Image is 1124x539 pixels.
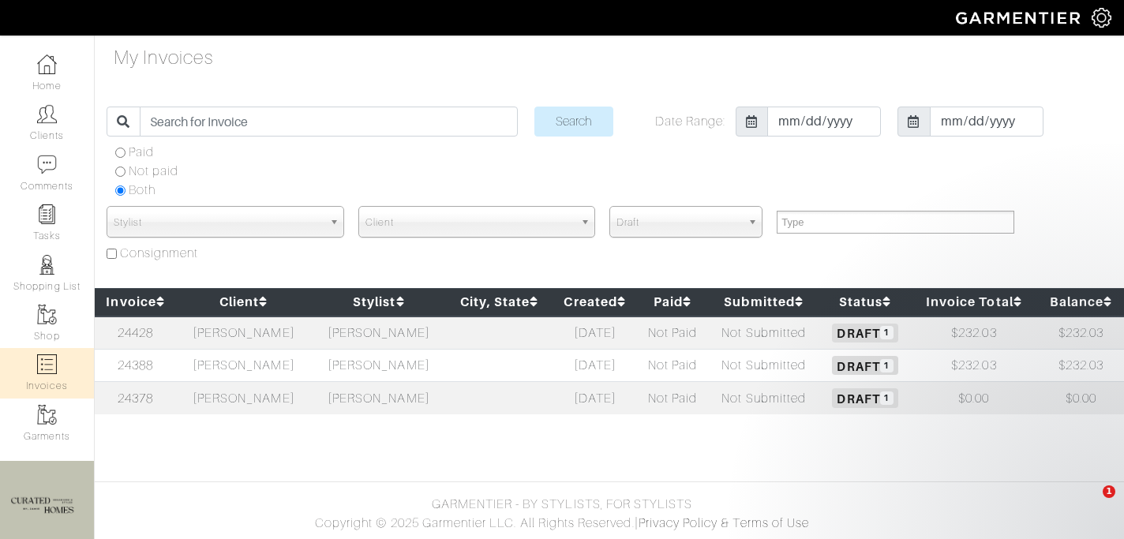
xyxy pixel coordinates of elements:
span: Stylist [114,207,323,238]
img: comment-icon-a0a6a9ef722e966f86d9cbdc48e553b5cf19dbc54f86b18d962a5391bc8f6eb6.png [37,155,57,174]
td: Not Paid [638,349,707,381]
img: garmentier-logo-header-white-b43fb05a5012e4ada735d5af1a66efaba907eab6374d6393d1fbf88cb4ef424d.png [948,4,1092,32]
a: 24428 [118,326,153,340]
td: Not Paid [638,382,707,414]
a: Invoice Total [926,294,1022,309]
a: Status [839,294,891,309]
td: [PERSON_NAME] [176,316,311,350]
label: Paid [129,143,154,162]
a: City, State [460,294,539,309]
td: [PERSON_NAME] [311,349,446,381]
a: Stylist [353,294,404,309]
a: 24378 [118,391,153,406]
td: [DATE] [553,316,638,350]
input: Search for Invoice [140,107,518,137]
img: clients-icon-6bae9207a08558b7cb47a8932f037763ab4055f8c8b6bfacd5dc20c3e0201464.png [37,104,57,124]
a: Paid [654,294,691,309]
td: $232.03 [910,316,1037,350]
span: Client [365,207,575,238]
td: $232.03 [1038,316,1124,350]
label: Both [129,181,155,200]
a: Created [564,294,625,309]
td: Not Submitted [707,349,820,381]
td: [PERSON_NAME] [311,316,446,350]
span: 1 [880,359,894,372]
h4: My Invoices [114,47,214,69]
td: $232.03 [910,349,1037,381]
iframe: Intercom live chat [1070,485,1108,523]
a: Submitted [724,294,804,309]
td: [DATE] [553,382,638,414]
label: Date Range: [655,112,726,131]
img: stylists-icon-eb353228a002819b7ec25b43dbf5f0378dd9e0616d9560372ff212230b889e62.png [37,255,57,275]
td: Not Paid [638,316,707,350]
td: $232.03 [1038,349,1124,381]
td: Not Submitted [707,382,820,414]
img: reminder-icon-8004d30b9f0a5d33ae49ab947aed9ed385cf756f9e5892f1edd6e32f2345188e.png [37,204,57,224]
td: [PERSON_NAME] [176,349,311,381]
a: 24388 [118,358,153,372]
span: Copyright © 2025 Garmentier LLC. All Rights Reserved. [315,516,635,530]
a: Balance [1050,294,1112,309]
img: garments-icon-b7da505a4dc4fd61783c78ac3ca0ef83fa9d6f193b1c9dc38574b1d14d53ca28.png [37,405,57,425]
td: Not Submitted [707,316,820,350]
img: gear-icon-white-bd11855cb880d31180b6d7d6211b90ccbf57a29d726f0c71d8c61bd08dd39cc2.png [1092,8,1111,28]
span: Draft [616,207,741,238]
span: Draft [832,356,897,375]
td: [DATE] [553,349,638,381]
span: 1 [1103,485,1115,498]
td: [PERSON_NAME] [176,382,311,414]
img: garments-icon-b7da505a4dc4fd61783c78ac3ca0ef83fa9d6f193b1c9dc38574b1d14d53ca28.png [37,305,57,324]
label: Not paid [129,162,178,181]
td: $0.00 [910,382,1037,414]
img: orders-icon-0abe47150d42831381b5fb84f609e132dff9fe21cb692f30cb5eec754e2cba89.png [37,354,57,374]
input: Search [534,107,613,137]
span: Draft [832,324,897,342]
a: Invoice [106,294,164,309]
span: 1 [880,326,894,339]
a: Privacy Policy & Terms of Use [639,516,809,530]
td: $0.00 [1038,382,1124,414]
img: dashboard-icon-dbcd8f5a0b271acd01030246c82b418ddd0df26cd7fceb0bd07c9910d44c42f6.png [37,54,57,74]
label: Consignment [120,244,199,263]
td: [PERSON_NAME] [311,382,446,414]
a: Client [219,294,268,309]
